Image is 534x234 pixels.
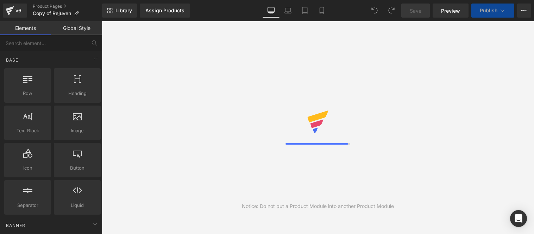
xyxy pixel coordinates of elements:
span: Separator [6,202,49,209]
span: Button [56,164,99,172]
a: Product Pages [33,4,102,9]
div: v6 [14,6,23,15]
span: Text Block [6,127,49,134]
span: Icon [6,164,49,172]
span: Banner [5,222,26,229]
a: New Library [102,4,137,18]
span: Row [6,90,49,97]
button: Undo [367,4,382,18]
a: v6 [3,4,27,18]
button: Publish [471,4,514,18]
div: Assign Products [145,8,184,13]
a: Laptop [279,4,296,18]
a: Desktop [263,4,279,18]
div: Open Intercom Messenger [510,210,527,227]
span: Library [115,7,132,14]
span: Publish [480,8,497,13]
span: Heading [56,90,99,97]
a: Global Style [51,21,102,35]
a: Preview [433,4,469,18]
span: Preview [441,7,460,14]
span: Image [56,127,99,134]
span: Copy of Rejuven [33,11,71,16]
span: Liquid [56,202,99,209]
a: Mobile [313,4,330,18]
div: Notice: Do not put a Product Module into another Product Module [242,202,394,210]
span: Save [410,7,421,14]
span: Base [5,57,19,63]
a: Tablet [296,4,313,18]
button: More [517,4,531,18]
button: Redo [384,4,398,18]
